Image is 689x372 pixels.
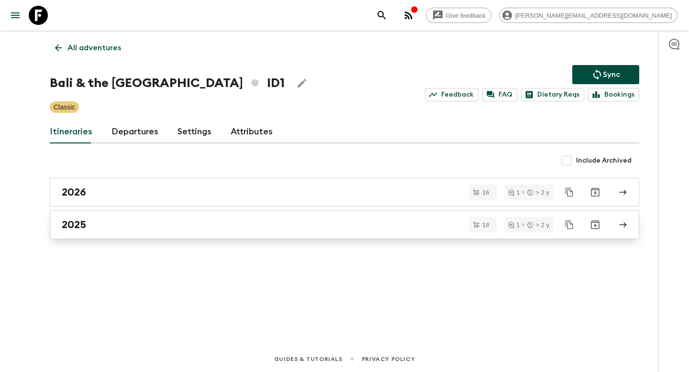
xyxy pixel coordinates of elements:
div: 1 [508,189,520,196]
a: Feedback [425,88,478,101]
button: menu [6,6,25,25]
h2: 2026 [62,186,86,198]
a: Dietary Reqs [521,88,584,101]
p: All adventures [67,42,121,54]
button: Archive [586,215,605,234]
button: search adventures [372,6,391,25]
div: > 2 y [527,222,549,228]
a: Give feedback [426,8,491,23]
h2: 2025 [62,219,86,231]
a: 2025 [50,210,639,239]
button: Duplicate [561,184,578,201]
a: Settings [178,120,211,143]
a: All adventures [50,38,126,57]
a: Attributes [231,120,273,143]
span: Include Archived [576,156,632,165]
button: Sync adventure departures to the booking engine [572,65,639,84]
a: 2026 [50,178,639,207]
div: 1 [508,222,520,228]
p: Classic [54,102,75,112]
div: > 2 y [527,189,549,196]
span: [PERSON_NAME][EMAIL_ADDRESS][DOMAIN_NAME] [510,12,677,19]
div: [PERSON_NAME][EMAIL_ADDRESS][DOMAIN_NAME] [499,8,678,23]
a: FAQ [482,88,517,101]
button: Archive [586,183,605,202]
p: Sync [603,69,620,80]
span: 16 [477,189,495,196]
a: Departures [111,120,158,143]
span: 18 [477,222,495,228]
span: Give feedback [441,12,491,19]
a: Itineraries [50,120,92,143]
a: Guides & Tutorials [274,354,343,364]
a: Privacy Policy [362,354,415,364]
h1: Bali & the [GEOGRAPHIC_DATA] ID1 [50,74,285,93]
button: Duplicate [561,216,578,233]
a: Bookings [588,88,639,101]
button: Edit Adventure Title [292,74,311,93]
